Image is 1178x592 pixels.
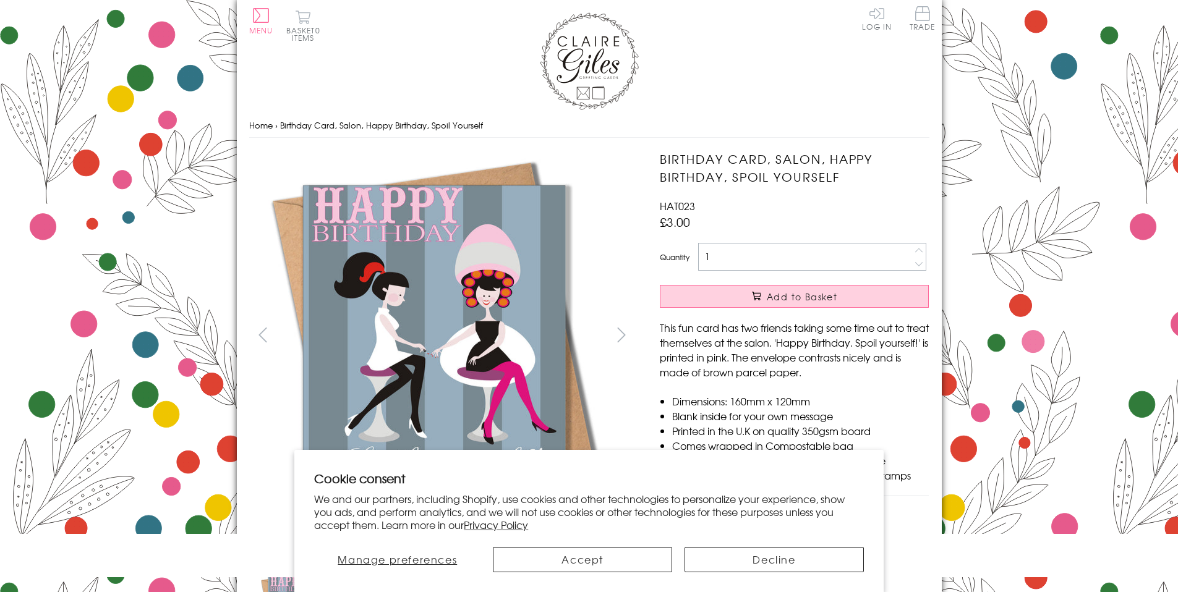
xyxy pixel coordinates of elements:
[314,547,480,572] button: Manage preferences
[660,285,929,308] button: Add to Basket
[862,6,892,30] a: Log In
[660,252,689,263] label: Quantity
[275,119,278,131] span: ›
[280,119,483,131] span: Birthday Card, Salon, Happy Birthday, Spoil Yourself
[249,113,929,138] nav: breadcrumbs
[249,119,273,131] a: Home
[286,10,320,41] button: Basket0 items
[910,6,936,30] span: Trade
[660,213,690,230] span: £3.00
[672,408,929,423] li: Blank inside for your own message
[910,6,936,33] a: Trade
[540,12,639,110] img: Claire Giles Greetings Cards
[249,321,277,349] button: prev
[672,394,929,408] li: Dimensions: 160mm x 120mm
[685,547,864,572] button: Decline
[249,150,620,521] img: Birthday Card, Salon, Happy Birthday, Spoil Yourself
[464,517,528,532] a: Privacy Policy
[767,290,837,303] span: Add to Basket
[493,547,672,572] button: Accept
[249,8,273,34] button: Menu
[314,470,864,487] h2: Cookie consent
[607,321,635,349] button: next
[672,423,929,438] li: Printed in the U.K on quality 350gsm board
[314,493,864,531] p: We and our partners, including Shopify, use cookies and other technologies to personalize your ex...
[249,25,273,36] span: Menu
[660,150,929,186] h1: Birthday Card, Salon, Happy Birthday, Spoil Yourself
[338,552,457,567] span: Manage preferences
[660,198,695,213] span: HAT023
[672,438,929,453] li: Comes wrapped in Compostable bag
[292,25,320,43] span: 0 items
[660,320,929,379] p: This fun card has two friends taking some time out to treat themselves at the salon. 'Happy Birth...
